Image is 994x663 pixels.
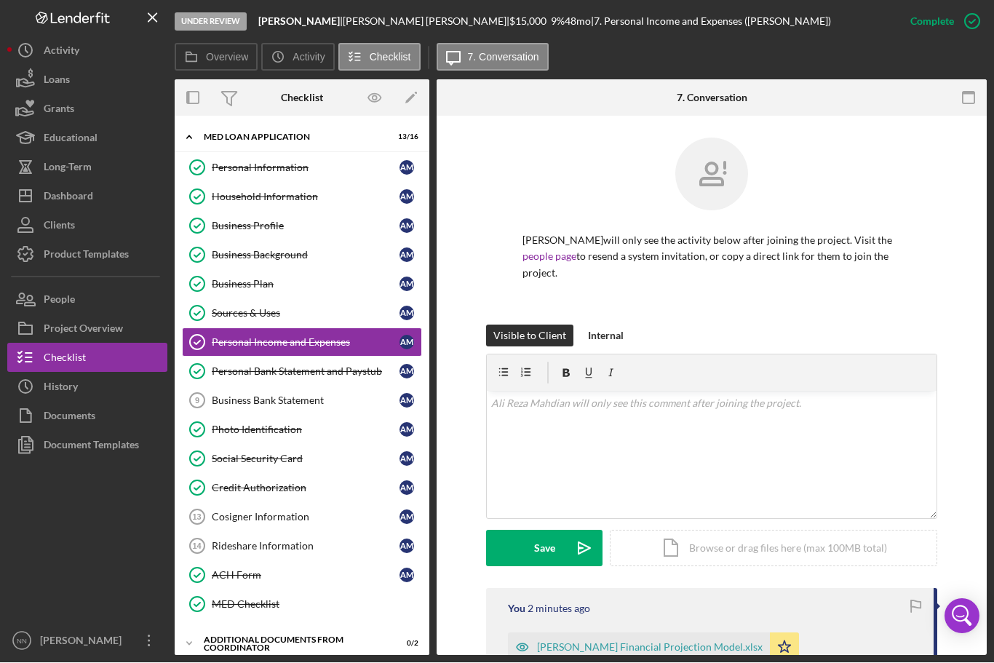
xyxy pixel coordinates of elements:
[591,16,831,28] div: | 7. Personal Income and Expenses ([PERSON_NAME])
[258,15,340,28] b: [PERSON_NAME]
[343,16,509,28] div: [PERSON_NAME] [PERSON_NAME] |
[44,240,129,273] div: Product Templates
[7,65,167,95] button: Loans
[7,314,167,344] a: Project Overview
[182,357,422,386] a: Personal Bank Statement and PaystubAM
[7,344,167,373] button: Checklist
[7,402,167,431] button: Documents
[212,279,399,290] div: Business Plan
[212,424,399,436] div: Photo Identification
[7,153,167,182] button: Long-Term
[910,7,954,36] div: Complete
[522,233,901,282] p: [PERSON_NAME] will only see the activity below after joining the project. Visit the to resend a s...
[399,568,414,583] div: A M
[437,44,549,71] button: 7. Conversation
[182,386,422,416] a: 9Business Bank StatementAM
[7,36,167,65] a: Activity
[399,219,414,234] div: A M
[392,640,418,648] div: 0 / 2
[44,36,79,69] div: Activity
[44,373,78,405] div: History
[399,452,414,467] div: A M
[212,453,399,465] div: Social Security Card
[399,161,414,175] div: A M
[565,16,591,28] div: 48 mo
[7,285,167,314] button: People
[212,250,399,261] div: Business Background
[7,211,167,240] button: Clients
[36,627,131,659] div: [PERSON_NAME]
[212,570,399,581] div: ACH Form
[175,13,247,31] div: Under Review
[204,133,382,142] div: MED Loan Application
[258,16,343,28] div: |
[44,153,92,186] div: Long-Term
[212,541,399,552] div: Rideshare Information
[486,325,573,347] button: Visible to Client
[204,636,382,653] div: Additional Documents from Coordinator
[945,599,979,634] div: Open Intercom Messenger
[537,642,763,654] div: [PERSON_NAME] Financial Projection Model.xlsx
[182,212,422,241] a: Business ProfileAM
[399,423,414,437] div: A M
[486,531,603,567] button: Save
[399,336,414,350] div: A M
[44,124,98,156] div: Educational
[44,314,123,347] div: Project Overview
[212,483,399,494] div: Credit Authorization
[212,308,399,319] div: Sources & Uses
[212,366,399,378] div: Personal Bank Statement and Paystub
[182,532,422,561] a: 14Rideshare InformationAM
[44,211,75,244] div: Clients
[182,299,422,328] a: Sources & UsesAM
[534,531,555,567] div: Save
[212,191,399,203] div: Household Information
[399,190,414,205] div: A M
[392,133,418,142] div: 13 / 16
[7,240,167,269] button: Product Templates
[528,603,590,615] time: 2025-09-10 19:34
[206,52,248,63] label: Overview
[468,52,539,63] label: 7. Conversation
[281,92,323,104] div: Checklist
[677,92,747,104] div: 7. Conversation
[182,154,422,183] a: Personal InformationAM
[212,162,399,174] div: Personal Information
[7,373,167,402] button: History
[182,183,422,212] a: Household InformationAM
[399,277,414,292] div: A M
[508,633,799,662] button: [PERSON_NAME] Financial Projection Model.xlsx
[44,344,86,376] div: Checklist
[44,95,74,127] div: Grants
[399,481,414,496] div: A M
[212,512,399,523] div: Cosigner Information
[581,325,631,347] button: Internal
[399,539,414,554] div: A M
[588,325,624,347] div: Internal
[212,337,399,349] div: Personal Income and Expenses
[551,16,565,28] div: 9 %
[44,431,139,464] div: Document Templates
[182,561,422,590] a: ACH FormAM
[7,431,167,460] a: Document Templates
[182,416,422,445] a: Photo IdentificationAM
[399,365,414,379] div: A M
[338,44,421,71] button: Checklist
[192,513,201,522] tspan: 13
[44,402,95,434] div: Documents
[7,95,167,124] button: Grants
[7,182,167,211] button: Dashboard
[261,44,334,71] button: Activity
[192,542,202,551] tspan: 14
[195,397,199,405] tspan: 9
[182,590,422,619] a: MED Checklist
